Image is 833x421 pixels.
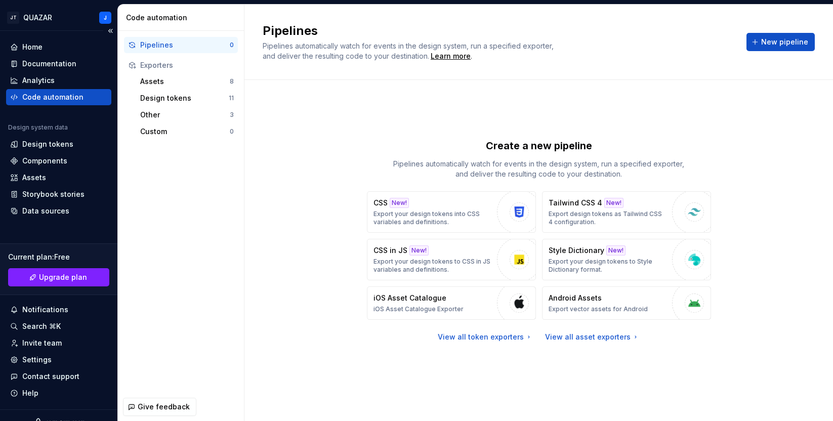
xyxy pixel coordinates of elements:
p: Tailwind CSS 4 [549,198,602,208]
p: Export your design tokens to Style Dictionary format. [549,258,667,274]
div: Contact support [22,371,79,382]
button: Custom0 [136,123,238,140]
a: Data sources [6,203,111,219]
div: Other [140,110,230,120]
a: Analytics [6,72,111,89]
span: Give feedback [138,402,190,412]
p: Create a new pipeline [486,139,592,153]
span: Pipelines automatically watch for events in the design system, run a specified exporter, and deli... [263,41,556,60]
button: Search ⌘K [6,318,111,334]
div: 11 [229,94,234,102]
button: Collapse sidebar [103,24,117,38]
button: iOS Asset CatalogueiOS Asset Catalogue Exporter [367,286,536,320]
div: Custom [140,127,230,137]
p: iOS Asset Catalogue [373,293,446,303]
p: Pipelines automatically watch for events in the design system, run a specified exporter, and deli... [387,159,691,179]
button: Contact support [6,368,111,385]
div: QUAZAR [23,13,52,23]
h2: Pipelines [263,23,734,39]
a: Learn more [431,51,471,61]
button: Tailwind CSS 4New!Export design tokens as Tailwind CSS 4 configuration. [542,191,711,233]
div: Design tokens [22,139,73,149]
a: View all token exporters [438,332,533,342]
a: Code automation [6,89,111,105]
p: CSS in JS [373,245,407,256]
p: Export vector assets for Android [549,305,648,313]
button: CSSNew!Export your design tokens into CSS variables and definitions. [367,191,536,233]
p: CSS [373,198,388,208]
a: Design tokens [6,136,111,152]
span: Upgrade plan [39,272,87,282]
div: Design system data [8,123,68,132]
div: Current plan : Free [8,252,109,262]
div: JT [7,12,19,24]
div: New! [606,245,626,256]
button: Notifications [6,302,111,318]
button: Assets8 [136,73,238,90]
button: Give feedback [123,398,196,416]
div: Components [22,156,67,166]
a: Documentation [6,56,111,72]
p: Export your design tokens to CSS in JS variables and definitions. [373,258,492,274]
div: 0 [230,41,234,49]
button: JTQUAZARJ [2,7,115,28]
button: Help [6,385,111,401]
div: Help [22,388,38,398]
div: Settings [22,355,52,365]
div: Search ⌘K [22,321,61,331]
div: Documentation [22,59,76,69]
div: Design tokens [140,93,229,103]
button: Pipelines0 [124,37,238,53]
a: Settings [6,352,111,368]
div: 8 [230,77,234,86]
div: Data sources [22,206,69,216]
p: Export design tokens as Tailwind CSS 4 configuration. [549,210,667,226]
p: Style Dictionary [549,245,604,256]
button: Design tokens11 [136,90,238,106]
div: Analytics [22,75,55,86]
div: New! [604,198,623,208]
span: New pipeline [761,37,808,47]
a: Storybook stories [6,186,111,202]
p: Android Assets [549,293,602,303]
div: Storybook stories [22,189,85,199]
div: Assets [22,173,46,183]
div: New! [390,198,409,208]
button: Android AssetsExport vector assets for Android [542,286,711,320]
div: J [104,14,107,22]
div: Exporters [140,60,234,70]
div: Code automation [126,13,240,23]
div: 3 [230,111,234,119]
div: Home [22,42,43,52]
a: Upgrade plan [8,268,109,286]
button: New pipeline [746,33,815,51]
span: . [429,53,472,60]
a: Assets [6,170,111,186]
div: New! [409,245,429,256]
a: Invite team [6,335,111,351]
div: Invite team [22,338,62,348]
div: Pipelines [140,40,230,50]
div: Assets [140,76,230,87]
button: Style DictionaryNew!Export your design tokens to Style Dictionary format. [542,239,711,280]
button: Other3 [136,107,238,123]
a: Home [6,39,111,55]
div: 0 [230,128,234,136]
a: Components [6,153,111,169]
button: CSS in JSNew!Export your design tokens to CSS in JS variables and definitions. [367,239,536,280]
div: Notifications [22,305,68,315]
p: iOS Asset Catalogue Exporter [373,305,464,313]
p: Export your design tokens into CSS variables and definitions. [373,210,492,226]
a: View all asset exporters [545,332,640,342]
div: Code automation [22,92,84,102]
